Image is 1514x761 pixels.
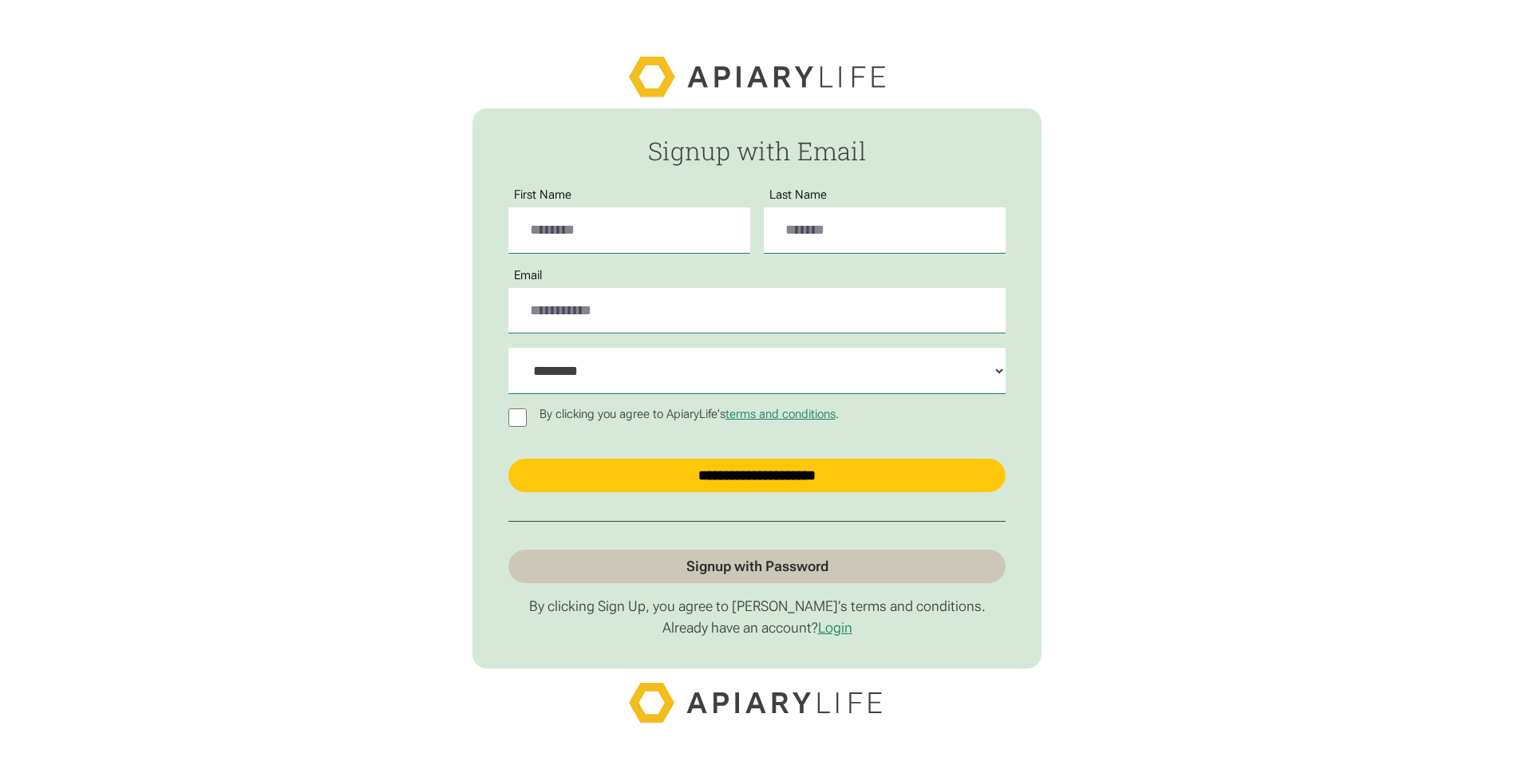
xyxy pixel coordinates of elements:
p: Already have an account? [508,619,1006,637]
label: First Name [508,188,577,202]
a: terms and conditions [725,407,836,421]
form: Passwordless Signup [472,108,1041,668]
label: Email [508,269,547,282]
a: Signup with Password [508,550,1006,583]
h2: Signup with Email [508,137,1006,164]
a: Login [818,619,852,636]
p: By clicking you agree to ApiaryLife's . [534,408,844,421]
label: Last Name [764,188,832,202]
p: By clicking Sign Up, you agree to [PERSON_NAME]’s terms and conditions. [508,597,1006,615]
